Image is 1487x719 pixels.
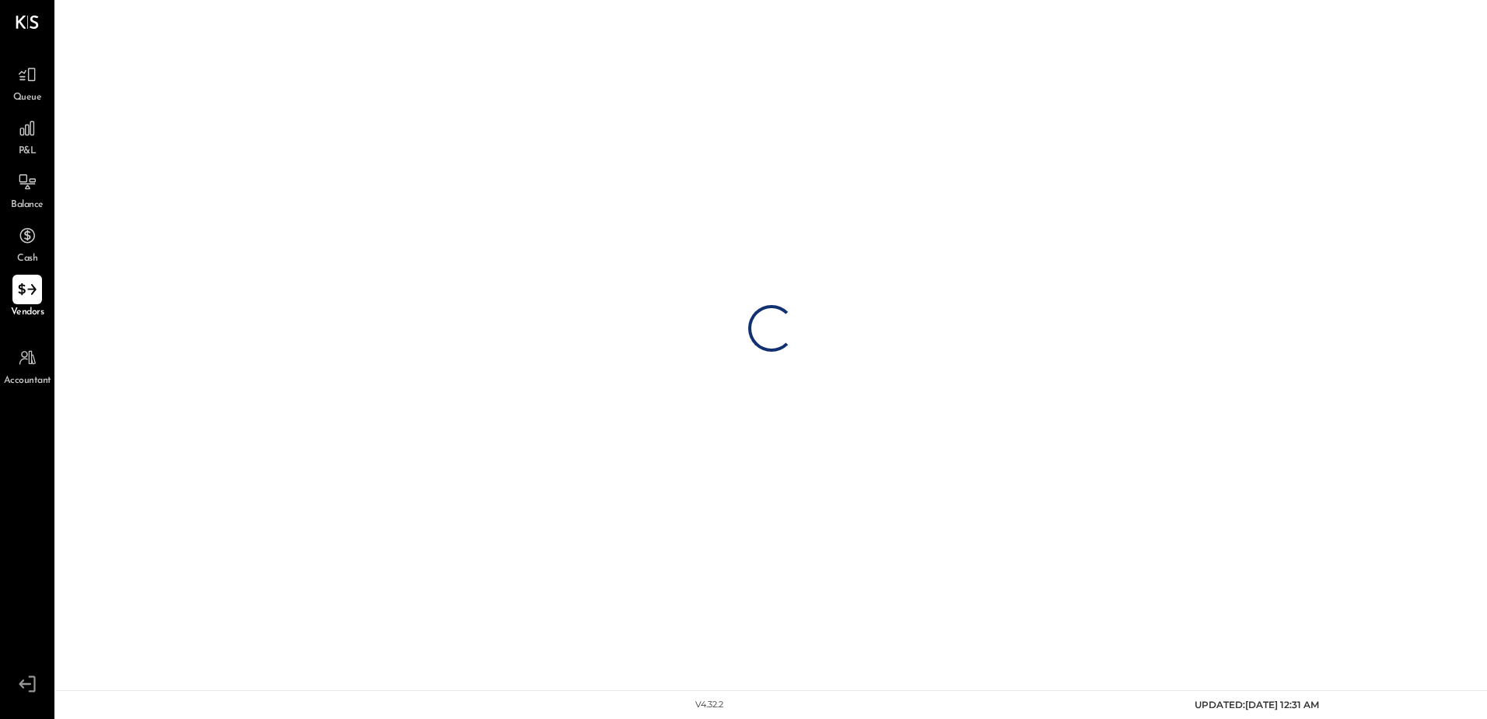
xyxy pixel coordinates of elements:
[1,221,54,266] a: Cash
[17,252,37,266] span: Cash
[1,60,54,105] a: Queue
[695,699,723,711] div: v 4.32.2
[11,306,44,320] span: Vendors
[19,145,37,159] span: P&L
[13,91,42,105] span: Queue
[1195,699,1319,710] span: UPDATED: [DATE] 12:31 AM
[4,374,51,388] span: Accountant
[1,343,54,388] a: Accountant
[1,275,54,320] a: Vendors
[1,167,54,212] a: Balance
[1,114,54,159] a: P&L
[11,198,44,212] span: Balance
